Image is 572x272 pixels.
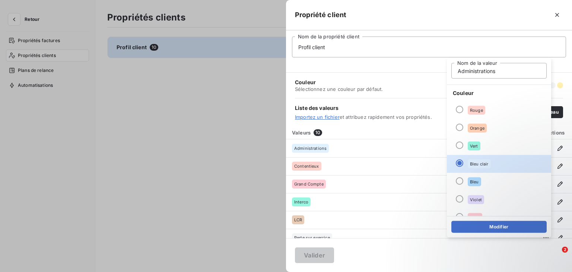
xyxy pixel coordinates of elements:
[295,104,523,112] span: Liste des valeurs
[294,182,324,186] span: Grand Compte
[470,144,478,148] span: Vert
[470,197,482,202] span: Violet
[447,85,551,101] span: Couleur
[294,200,308,204] span: Interco
[294,235,330,240] span: Perte sur exercice
[295,10,346,20] h5: Propriété client
[294,146,327,151] span: Administrations
[294,218,302,222] span: LCR
[546,130,565,136] span: Actions
[292,37,566,57] input: placeholder
[295,86,383,92] span: Sélectionnez une couleur par défaut.
[470,108,483,113] span: Rouge
[314,129,322,136] span: 10
[470,126,484,130] span: Orange
[295,114,340,120] a: Importez un fichier
[295,247,334,263] button: Valider
[470,180,479,184] span: Bleu
[451,63,547,79] input: placeholder
[295,114,523,120] span: et attribuez rapidement vos propriétés.
[287,129,533,136] div: Valeurs
[470,162,489,166] span: Bleu clair
[423,200,572,252] iframe: Intercom notifications message
[562,247,568,253] span: 2
[547,247,565,265] iframe: Intercom live chat
[294,164,319,168] span: Contentieux
[295,79,383,86] span: Couleur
